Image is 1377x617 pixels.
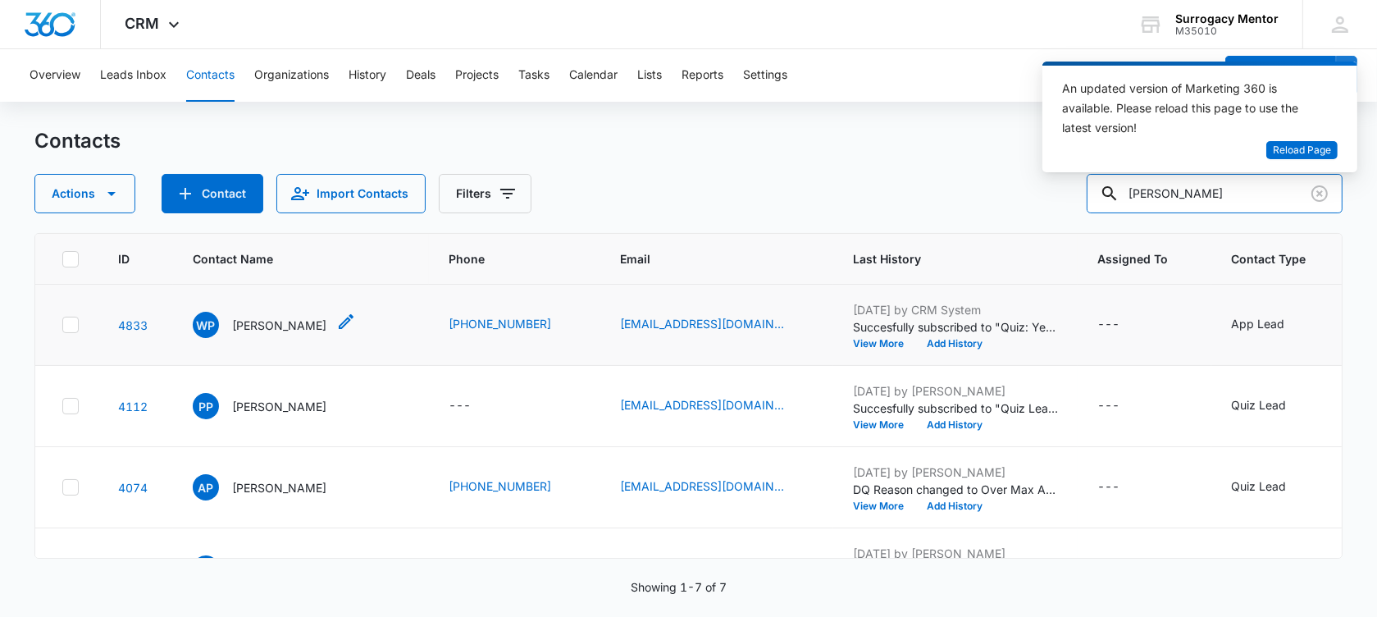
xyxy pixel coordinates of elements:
[620,396,814,416] div: Email - palmererin24@yahoo.com - Select to Edit Field
[1097,250,1168,267] span: Assigned To
[620,315,784,332] a: [EMAIL_ADDRESS][DOMAIN_NAME]
[1097,396,1149,416] div: Assigned To - - Select to Edit Field
[853,318,1058,336] p: Succesfully subscribed to "Quiz: Yes (Ongoing) - recreated 7/15".
[915,339,994,349] button: Add History
[1231,315,1314,335] div: Contact Type - App Lead - Select to Edit Field
[193,555,356,582] div: Contact Name - Mariah Sims - Select to Edit Field
[449,396,500,416] div: Phone - - Select to Edit Field
[1175,12,1279,25] div: account name
[34,174,135,213] button: Actions
[449,315,551,332] a: [PHONE_NUMBER]
[449,250,557,267] span: Phone
[1175,25,1279,37] div: account id
[1097,315,1119,335] div: ---
[193,250,385,267] span: Contact Name
[118,400,148,414] a: Navigate to contact details page for Peyton Palmer
[631,578,727,596] p: Showing 1-7 of 7
[30,49,80,102] button: Overview
[518,49,549,102] button: Tasks
[1087,174,1343,213] input: Search Contacts
[162,174,263,213] button: Add Contact
[853,501,915,511] button: View More
[232,317,326,334] p: [PERSON_NAME]
[1231,396,1315,416] div: Contact Type - Quiz Lead - Select to Edit Field
[193,312,356,338] div: Contact Name - Winter Palmer - Select to Edit Field
[193,474,219,500] span: AP
[193,312,219,338] span: WP
[1231,478,1315,497] div: Contact Type - Quiz Lead - Select to Edit Field
[1225,56,1336,95] button: Add Contact
[1231,396,1286,414] div: Quiz Lead
[193,393,219,419] span: PP
[118,250,130,267] span: ID
[569,49,618,102] button: Calendar
[125,15,160,32] span: CRM
[193,393,356,419] div: Contact Name - Peyton Palmer - Select to Edit Field
[1231,315,1284,332] div: App Lead
[449,315,581,335] div: Phone - +15203122654 - Select to Edit Field
[254,49,329,102] button: Organizations
[1097,478,1149,497] div: Assigned To - - Select to Edit Field
[439,174,531,213] button: Filters
[620,396,784,414] a: [EMAIL_ADDRESS][DOMAIN_NAME]
[853,464,1058,481] p: [DATE] by [PERSON_NAME]
[455,49,499,102] button: Projects
[620,478,814,497] div: Email - cntymom24@aol.com - Select to Edit Field
[186,49,235,102] button: Contacts
[637,49,662,102] button: Lists
[232,398,326,415] p: [PERSON_NAME]
[34,129,121,153] h1: Contacts
[1273,143,1331,158] span: Reload Page
[853,545,1058,562] p: [DATE] by [PERSON_NAME]
[1231,250,1306,267] span: Contact Type
[193,555,219,582] span: MS
[1097,396,1119,416] div: ---
[349,49,386,102] button: History
[853,301,1058,318] p: [DATE] by CRM System
[1306,181,1333,207] button: Clear
[449,478,581,497] div: Phone - +13213669027 - Select to Edit Field
[232,479,326,496] p: [PERSON_NAME]
[193,474,356,500] div: Contact Name - Amiee Palmer - Select to Edit Field
[1231,478,1286,495] div: Quiz Lead
[620,315,814,335] div: Email - winter22393@gmail.com - Select to Edit Field
[1097,478,1119,497] div: ---
[743,49,787,102] button: Settings
[276,174,426,213] button: Import Contacts
[449,396,471,416] div: ---
[449,478,551,495] a: [PHONE_NUMBER]
[915,420,994,430] button: Add History
[1062,79,1318,138] div: An updated version of Marketing 360 is available. Please reload this page to use the latest version!
[118,481,148,495] a: Navigate to contact details page for Amiee Palmer
[100,49,166,102] button: Leads Inbox
[853,250,1034,267] span: Last History
[853,400,1058,417] p: Succesfully subscribed to "Quiz Lead: No".
[118,318,148,332] a: Navigate to contact details page for Winter Palmer
[915,501,994,511] button: Add History
[853,481,1058,498] p: DQ Reason changed to Over Max Age.
[620,478,784,495] a: [EMAIL_ADDRESS][DOMAIN_NAME]
[853,382,1058,400] p: [DATE] by [PERSON_NAME]
[682,49,723,102] button: Reports
[620,250,790,267] span: Email
[406,49,435,102] button: Deals
[1266,141,1338,160] button: Reload Page
[853,339,915,349] button: View More
[853,420,915,430] button: View More
[1097,315,1149,335] div: Assigned To - - Select to Edit Field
